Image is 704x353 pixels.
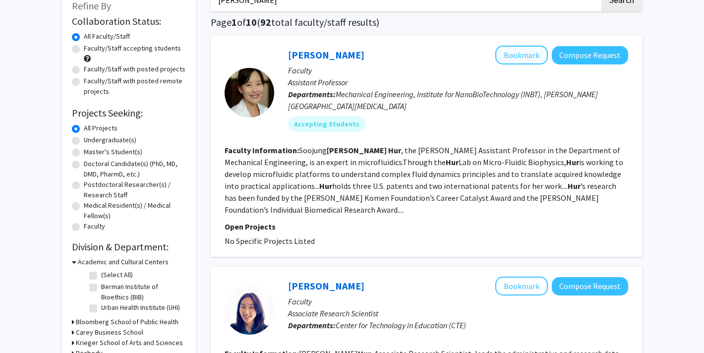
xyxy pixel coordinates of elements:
[288,64,628,76] p: Faculty
[288,89,336,99] b: Departments:
[101,270,133,280] label: (Select All)
[211,16,642,28] h1: Page of ( total faculty/staff results)
[76,317,178,327] h3: Bloomberg School of Public Health
[101,282,183,302] label: Berman Institute of Bioethics (BIB)
[76,327,143,338] h3: Carey Business School
[495,277,548,295] button: Add Rachel Hur to Bookmarks
[84,159,186,179] label: Doctoral Candidate(s) (PhD, MD, DMD, PharmD, etc.)
[552,277,628,295] button: Compose Request to Rachel Hur
[84,43,181,54] label: Faculty/Staff accepting students
[78,257,169,267] h3: Academic and Cultural Centers
[72,241,186,253] h2: Division & Department:
[336,320,466,330] span: Center for Technology in Education (CTE)
[225,236,315,246] span: No Specific Projects Listed
[288,116,365,132] mat-chip: Accepting Students
[288,295,628,307] p: Faculty
[446,157,459,167] b: Hur
[319,181,332,191] b: Hur
[72,107,186,119] h2: Projects Seeking:
[288,320,336,330] b: Departments:
[388,145,401,155] b: Hur
[72,15,186,27] h2: Collaboration Status:
[288,280,364,292] a: [PERSON_NAME]
[84,123,117,133] label: All Projects
[288,307,628,319] p: Associate Research Scientist
[76,338,183,348] h3: Krieger School of Arts and Sciences
[84,147,142,157] label: Master's Student(s)
[84,221,105,232] label: Faculty
[225,221,628,233] p: Open Projects
[84,31,130,42] label: All Faculty/Staff
[7,308,42,346] iframe: Chat
[495,46,548,64] button: Add Claire Hur to Bookmarks
[84,64,185,74] label: Faculty/Staff with posted projects
[84,179,186,200] label: Postdoctoral Researcher(s) / Research Staff
[84,76,186,97] label: Faculty/Staff with posted remote projects
[232,16,237,28] span: 1
[84,200,186,221] label: Medical Resident(s) / Medical Fellow(s)
[84,135,136,145] label: Undergraduate(s)
[552,46,628,64] button: Compose Request to Claire Hur
[568,181,581,191] b: Hur
[288,49,364,61] a: [PERSON_NAME]
[566,157,579,167] b: Hur
[260,16,271,28] span: 92
[246,16,257,28] span: 10
[225,145,623,215] fg-read-more: Soojung , the [PERSON_NAME] Assistant Professor in the Department of Mechanical Engineering, is a...
[101,302,180,313] label: Urban Health Institute (UHI)
[225,145,299,155] b: Faculty Information:
[288,76,628,88] p: Assistant Professor
[327,145,387,155] b: [PERSON_NAME]
[288,89,598,111] span: Mechanical Engineering, Institute for NanoBioTechnology (INBT), [PERSON_NAME][GEOGRAPHIC_DATA][ME...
